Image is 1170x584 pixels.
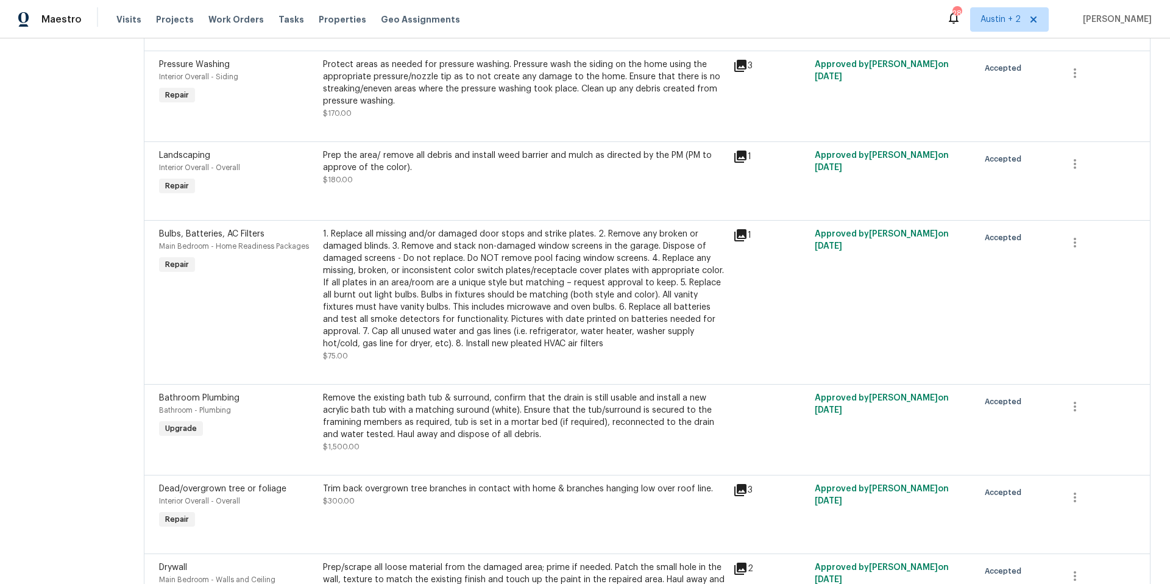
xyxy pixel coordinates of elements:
[116,13,141,26] span: Visits
[160,180,194,192] span: Repair
[815,485,949,505] span: Approved by [PERSON_NAME] on
[159,164,240,171] span: Interior Overall - Overall
[815,73,842,81] span: [DATE]
[159,151,210,160] span: Landscaping
[323,392,726,441] div: Remove the existing bath tub & surround, confirm that the drain is still usable and install a new...
[160,258,194,271] span: Repair
[985,153,1026,165] span: Accepted
[733,483,807,497] div: 3
[159,485,286,493] span: Dead/overgrown tree or foliage
[323,352,348,360] span: $75.00
[159,230,264,238] span: Bulbs, Batteries, AC Filters
[159,60,230,69] span: Pressure Washing
[159,576,275,583] span: Main Bedroom - Walls and Ceiling
[815,563,949,584] span: Approved by [PERSON_NAME] on
[733,149,807,164] div: 1
[381,13,460,26] span: Geo Assignments
[1078,13,1152,26] span: [PERSON_NAME]
[815,163,842,172] span: [DATE]
[323,228,726,350] div: 1. Replace all missing and/or damaged door stops and strike plates. 2. Remove any broken or damag...
[815,575,842,584] span: [DATE]
[323,176,353,183] span: $180.00
[278,15,304,24] span: Tasks
[985,62,1026,74] span: Accepted
[985,486,1026,499] span: Accepted
[323,497,355,505] span: $300.00
[952,7,961,20] div: 28
[156,13,194,26] span: Projects
[323,443,360,450] span: $1,500.00
[323,110,352,117] span: $170.00
[323,149,726,174] div: Prep the area/ remove all debris and install weed barrier and mulch as directed by the PM (PM to ...
[815,497,842,505] span: [DATE]
[160,513,194,525] span: Repair
[985,565,1026,577] span: Accepted
[323,483,726,495] div: Trim back overgrown tree branches in contact with home & branches hanging low over roof line.
[815,60,949,81] span: Approved by [PERSON_NAME] on
[159,497,240,505] span: Interior Overall - Overall
[815,230,949,251] span: Approved by [PERSON_NAME] on
[815,394,949,415] span: Approved by [PERSON_NAME] on
[733,59,807,73] div: 3
[160,422,202,435] span: Upgrade
[160,89,194,101] span: Repair
[985,396,1026,408] span: Accepted
[815,242,842,251] span: [DATE]
[159,563,187,572] span: Drywall
[733,228,807,243] div: 1
[41,13,82,26] span: Maestro
[985,232,1026,244] span: Accepted
[980,13,1021,26] span: Austin + 2
[159,73,238,80] span: Interior Overall - Siding
[733,561,807,576] div: 2
[159,407,231,414] span: Bathroom - Plumbing
[815,151,949,172] span: Approved by [PERSON_NAME] on
[159,243,309,250] span: Main Bedroom - Home Readiness Packages
[319,13,366,26] span: Properties
[815,406,842,415] span: [DATE]
[208,13,264,26] span: Work Orders
[323,59,726,107] div: Protect areas as needed for pressure washing. Pressure wash the siding on the home using the appr...
[159,394,239,402] span: Bathroom Plumbing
